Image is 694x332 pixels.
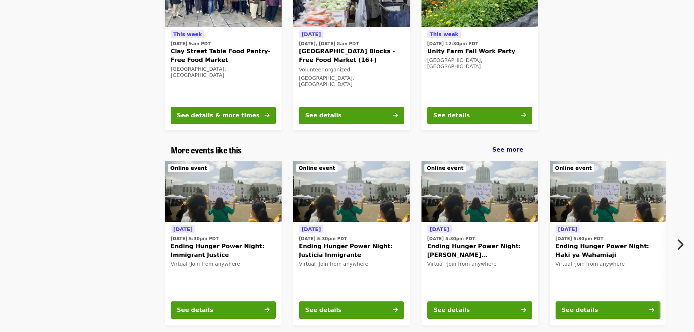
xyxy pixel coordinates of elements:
span: Join from anywhere [575,261,625,267]
i: arrow-right icon [264,306,270,313]
span: Ending Hunger Power Night: [PERSON_NAME] [PERSON_NAME] Người Nhập Cư [427,242,532,259]
button: See details [299,107,404,124]
button: See details [427,301,532,319]
time: [DATE] 5:30pm PDT [171,235,219,242]
span: [DATE] [173,226,193,232]
span: [GEOGRAPHIC_DATA] Blocks - Free Food Market (16+) [299,47,404,65]
time: [DATE] 9am PDT [171,40,211,47]
div: [GEOGRAPHIC_DATA], [GEOGRAPHIC_DATA] [299,75,404,87]
span: Online event [170,165,207,171]
img: Ending Hunger Power Night: Immigrant Justice organized by Oregon Food Bank [165,161,282,222]
div: More events like this [165,145,529,155]
div: See details [434,111,470,120]
span: Online event [427,165,464,171]
span: [DATE] [558,226,577,232]
i: arrow-right icon [521,306,526,313]
div: See details & more times [177,111,260,120]
div: See details [305,111,342,120]
i: chevron-right icon [676,238,683,251]
time: [DATE] 5:30pm PDT [427,235,475,242]
span: Ending Hunger Power Night: Immigrant Justice [171,242,276,259]
span: Virtual · [299,261,368,267]
span: Ending Hunger Power Night: Justicia Inmigrante [299,242,404,259]
i: arrow-right icon [393,112,398,119]
a: See details for "Ending Hunger Power Night: Haki ya Wahamiaji" [550,161,666,325]
div: [GEOGRAPHIC_DATA], [GEOGRAPHIC_DATA] [427,57,532,70]
div: [GEOGRAPHIC_DATA], [GEOGRAPHIC_DATA] [171,66,276,78]
i: arrow-right icon [264,112,270,119]
button: See details [556,301,660,319]
span: [DATE] [302,226,321,232]
button: Next item [670,234,694,255]
a: See details for "Ending Hunger Power Night: Immigrant Justice" [165,161,282,325]
span: Online event [299,165,336,171]
span: Volunteer organized [299,67,350,73]
span: Join from anywhere [191,261,240,267]
span: See more [492,146,523,153]
a: See details for "Ending Hunger Power Night: Công Lý cho Người Nhập Cư" [422,161,538,325]
span: Unity Farm Fall Work Party [427,47,532,56]
button: See details [171,301,276,319]
time: [DATE], [DATE] 8am PDT [299,40,359,47]
time: [DATE] 5:30pm PDT [299,235,347,242]
i: arrow-right icon [393,306,398,313]
span: This week [430,31,459,37]
img: Ending Hunger Power Night: Công Lý cho Người Nhập Cư organized by Oregon Food Bank [422,161,538,222]
span: Virtual · [556,261,625,267]
span: [DATE] [430,226,449,232]
span: Join from anywhere [319,261,368,267]
span: More events like this [171,143,242,156]
span: [DATE] [302,31,321,37]
button: See details [427,107,532,124]
div: See details [305,306,342,315]
button: See details & more times [171,107,276,124]
div: See details [434,306,470,315]
a: See more [492,145,523,154]
a: More events like this [171,145,242,155]
i: arrow-right icon [649,306,654,313]
span: Ending Hunger Power Night: Haki ya Wahamiaji [556,242,660,259]
img: Ending Hunger Power Night: Haki ya Wahamiaji organized by Oregon Food Bank [550,161,666,222]
time: [DATE] 5:30pm PDT [556,235,604,242]
img: Ending Hunger Power Night: Justicia Inmigrante organized by Oregon Food Bank [293,161,410,222]
a: See details for "Ending Hunger Power Night: Justicia Inmigrante" [293,161,410,325]
span: Virtual · [171,261,240,267]
div: See details [562,306,598,315]
span: Join from anywhere [447,261,497,267]
i: arrow-right icon [521,112,526,119]
span: This week [173,31,202,37]
button: See details [299,301,404,319]
div: See details [177,306,213,315]
span: Online event [555,165,592,171]
span: Clay Street Table Food Pantry- Free Food Market [171,47,276,65]
time: [DATE] 12:30pm PDT [427,40,478,47]
span: Virtual · [427,261,497,267]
